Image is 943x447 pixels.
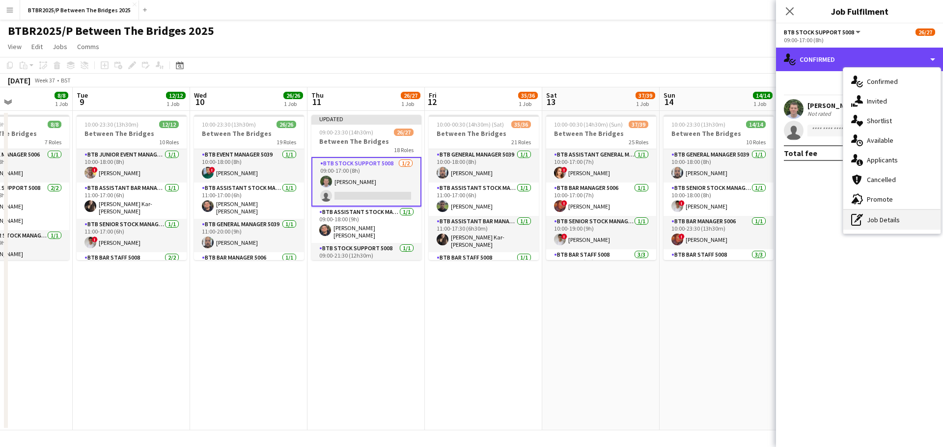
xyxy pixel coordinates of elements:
[73,40,103,53] a: Comms
[92,237,98,242] span: !
[194,91,207,100] span: Wed
[77,115,187,260] app-job-card: 10:00-23:30 (13h30m)12/12Between The Bridges10 RolesBTB Junior Event Manager 50391/110:00-18:00 (...
[427,96,437,107] span: 12
[311,115,421,123] div: Updated
[807,101,860,110] div: [PERSON_NAME]
[394,129,414,136] span: 26/27
[776,48,943,71] div: Confirmed
[194,129,304,138] h3: Between The Bridges
[20,0,139,20] button: BTBR2025/P Between The Bridges 2025
[319,129,373,136] span: 09:00-23:30 (14h30m)
[636,100,655,107] div: 1 Job
[311,243,421,276] app-card-role: BTB Stock support 50081/109:00-21:30 (12h30m)
[511,121,531,128] span: 35/36
[662,96,675,107] span: 14
[310,96,324,107] span: 11
[394,146,414,154] span: 18 Roles
[53,42,67,51] span: Jobs
[867,156,898,164] span: Applicants
[284,100,303,107] div: 1 Job
[31,42,43,51] span: Edit
[867,116,892,125] span: Shortlist
[561,167,567,173] span: !
[75,96,88,107] span: 9
[664,91,675,100] span: Sun
[554,121,623,128] span: 10:00-00:30 (14h30m) (Sun)
[437,121,504,128] span: 10:00-00:30 (14h30m) (Sat)
[166,92,186,99] span: 12/12
[84,121,139,128] span: 10:00-23:30 (13h30m)
[561,200,567,206] span: !
[843,210,941,230] div: Job Details
[193,96,207,107] span: 10
[664,115,774,260] app-job-card: 10:00-23:30 (13h30m)14/14Between The Bridges10 RolesBTB General Manager 50391/110:00-18:00 (8h)[P...
[561,234,567,239] span: !
[511,138,531,146] span: 21 Roles
[664,183,774,216] app-card-role: BTB Senior Stock Manager 50061/110:00-18:00 (8h)![PERSON_NAME]
[429,183,539,216] app-card-role: BTB Assistant Stock Manager 50061/111:00-17:00 (6h)[PERSON_NAME]
[77,183,187,219] app-card-role: BTB Assistant Bar Manager 50061/111:00-17:00 (6h)[PERSON_NAME] Kar-[PERSON_NAME]
[636,92,655,99] span: 37/39
[28,40,47,53] a: Edit
[77,252,187,300] app-card-role: BTB Bar Staff 50082/2
[311,91,324,100] span: Thu
[401,92,420,99] span: 26/27
[746,121,766,128] span: 14/14
[546,216,656,249] app-card-role: BTB Senior Stock Manager 50061/110:00-19:00 (9h)![PERSON_NAME]
[4,40,26,53] a: View
[867,77,898,86] span: Confirmed
[429,216,539,252] app-card-role: BTB Assistant Bar Manager 50061/111:00-17:30 (6h30m)[PERSON_NAME] Kar-[PERSON_NAME]
[784,28,862,36] button: BTB Stock support 5008
[807,110,833,117] div: Not rated
[283,92,303,99] span: 26/26
[77,149,187,183] app-card-role: BTB Junior Event Manager 50391/110:00-18:00 (8h)![PERSON_NAME]
[55,100,68,107] div: 1 Job
[679,200,685,206] span: !
[92,167,98,173] span: !
[867,97,887,105] span: Invited
[429,149,539,183] app-card-role: BTB General Manager 50391/110:00-18:00 (8h)[PERSON_NAME]
[49,40,71,53] a: Jobs
[311,207,421,243] app-card-role: BTB Assistant Stock Manager 50061/109:00-18:00 (9h)[PERSON_NAME] [PERSON_NAME]
[429,91,437,100] span: Fri
[546,129,656,138] h3: Between The Bridges
[194,219,304,252] app-card-role: BTB General Manager 50391/111:00-20:00 (9h)[PERSON_NAME]
[429,129,539,138] h3: Between The Bridges
[746,138,766,146] span: 10 Roles
[784,28,854,36] span: BTB Stock support 5008
[429,115,539,260] app-job-card: 10:00-00:30 (14h30m) (Sat)35/36Between The Bridges21 RolesBTB General Manager 50391/110:00-18:00 ...
[77,42,99,51] span: Comms
[784,148,817,158] div: Total fee
[48,121,61,128] span: 8/8
[194,149,304,183] app-card-role: BTB Event Manager 50391/110:00-18:00 (8h)![PERSON_NAME]
[545,96,557,107] span: 13
[629,138,648,146] span: 25 Roles
[664,249,774,311] app-card-role: BTB Bar Staff 50083/310:30-17:30 (7h)
[45,138,61,146] span: 7 Roles
[77,91,88,100] span: Tue
[277,138,296,146] span: 19 Roles
[401,100,420,107] div: 1 Job
[867,195,893,204] span: Promote
[753,92,773,99] span: 14/14
[679,234,685,239] span: !
[277,121,296,128] span: 26/26
[753,100,772,107] div: 1 Job
[546,115,656,260] app-job-card: 10:00-00:30 (14h30m) (Sun)37/39Between The Bridges25 RolesBTB Assistant General Manager 50061/110...
[867,175,896,184] span: Cancelled
[194,252,304,286] app-card-role: BTB Bar Manager 50061/1
[202,121,256,128] span: 10:00-23:30 (13h30m)
[32,77,57,84] span: Week 37
[194,183,304,219] app-card-role: BTB Assistant Stock Manager 50061/111:00-17:00 (6h)[PERSON_NAME] [PERSON_NAME]
[664,129,774,138] h3: Between The Bridges
[194,115,304,260] app-job-card: 10:00-23:30 (13h30m)26/26Between The Bridges19 RolesBTB Event Manager 50391/110:00-18:00 (8h)![PE...
[55,92,68,99] span: 8/8
[664,216,774,249] app-card-role: BTB Bar Manager 50061/110:00-23:30 (13h30m)![PERSON_NAME]
[8,42,22,51] span: View
[776,5,943,18] h3: Job Fulfilment
[311,115,421,260] app-job-card: Updated09:00-23:30 (14h30m)26/27Between The Bridges18 RolesBTB Stock support 50081/209:00-17:00 (...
